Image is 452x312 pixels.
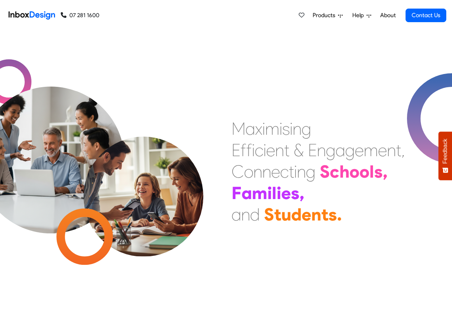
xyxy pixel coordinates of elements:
div: m [252,182,267,204]
div: i [267,182,272,204]
div: t [321,204,328,225]
div: a [336,139,345,161]
div: f [240,139,246,161]
div: e [281,182,291,204]
a: Help [349,8,374,23]
div: f [246,139,252,161]
div: c [255,139,263,161]
div: . [337,204,342,225]
span: Feedback [442,139,448,164]
div: E [232,139,240,161]
img: parents_with_child.png [69,107,218,257]
div: d [250,204,260,225]
div: s [291,182,299,204]
div: h [339,161,349,182]
div: t [274,204,281,225]
div: g [326,139,336,161]
div: i [279,118,282,139]
div: x [255,118,262,139]
div: i [262,118,265,139]
div: Maximising Efficient & Engagement, Connecting Schools, Families, and Students. [232,118,405,225]
div: , [401,139,405,161]
a: Products [310,8,346,23]
div: l [369,161,374,182]
div: n [387,139,396,161]
div: a [232,204,241,225]
button: Feedback - Show survey [438,132,452,180]
div: c [330,161,339,182]
div: M [232,118,245,139]
div: S [320,161,330,182]
div: s [374,161,383,182]
div: i [290,118,293,139]
div: C [232,161,244,182]
div: n [275,139,284,161]
div: m [364,139,378,161]
div: e [266,139,275,161]
div: n [311,204,321,225]
div: n [241,204,250,225]
div: c [280,161,289,182]
div: t [289,161,294,182]
div: e [271,161,280,182]
div: a [242,182,252,204]
div: n [317,139,326,161]
div: o [244,161,253,182]
div: e [378,139,387,161]
div: e [302,204,311,225]
div: u [281,204,291,225]
div: n [262,161,271,182]
div: S [264,204,274,225]
div: o [349,161,359,182]
div: i [263,139,266,161]
div: g [302,118,311,139]
div: i [277,182,281,204]
div: e [355,139,364,161]
a: About [378,8,398,23]
div: , [299,182,304,204]
a: 07 281 1600 [61,11,99,20]
div: m [265,118,279,139]
div: & [294,139,304,161]
div: n [293,118,302,139]
div: d [291,204,302,225]
div: E [308,139,317,161]
div: o [359,161,369,182]
div: n [253,161,262,182]
div: i [294,161,297,182]
div: l [272,182,277,204]
div: t [396,139,401,161]
div: s [282,118,290,139]
div: s [328,204,337,225]
div: t [284,139,289,161]
div: g [345,139,355,161]
div: , [383,161,388,182]
div: g [306,161,316,182]
div: F [232,182,242,204]
div: a [245,118,255,139]
span: Help [352,11,367,20]
a: Contact Us [406,9,446,22]
div: i [252,139,255,161]
div: n [297,161,306,182]
span: Products [313,11,338,20]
